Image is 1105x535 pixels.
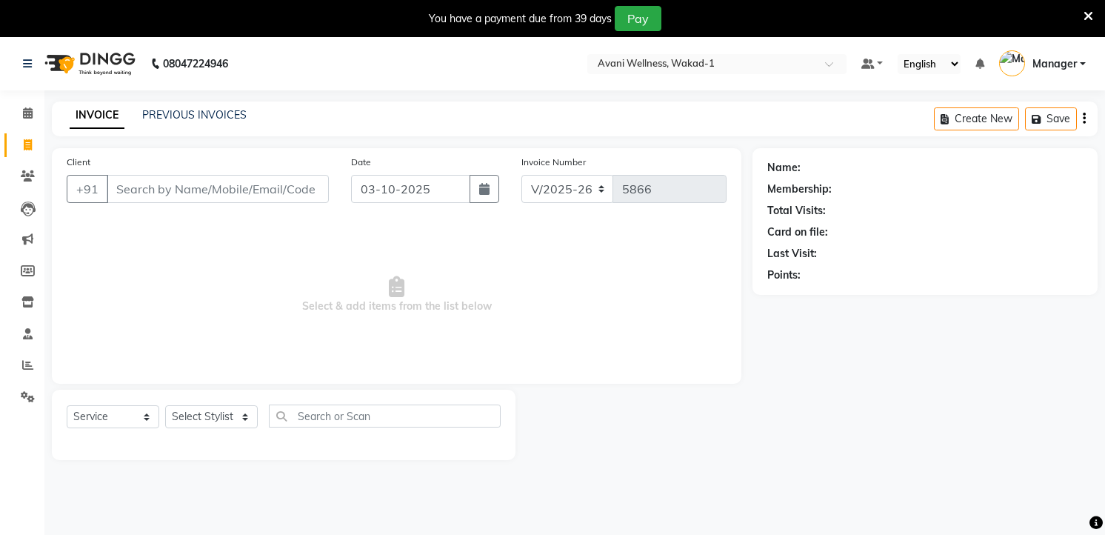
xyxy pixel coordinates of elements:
[999,50,1025,76] img: Manager
[163,43,228,84] b: 08047224946
[67,221,727,369] span: Select & add items from the list below
[38,43,139,84] img: logo
[70,102,124,129] a: INVOICE
[351,156,371,169] label: Date
[767,246,817,262] div: Last Visit:
[1032,56,1077,72] span: Manager
[142,108,247,122] a: PREVIOUS INVOICES
[934,107,1019,130] button: Create New
[67,156,90,169] label: Client
[767,182,832,197] div: Membership:
[107,175,329,203] input: Search by Name/Mobile/Email/Code
[67,175,108,203] button: +91
[767,267,801,283] div: Points:
[429,11,612,27] div: You have a payment due from 39 days
[1025,107,1077,130] button: Save
[521,156,586,169] label: Invoice Number
[767,203,826,219] div: Total Visits:
[767,160,801,176] div: Name:
[269,405,501,428] input: Search or Scan
[615,6,661,31] button: Pay
[767,225,828,240] div: Card on file:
